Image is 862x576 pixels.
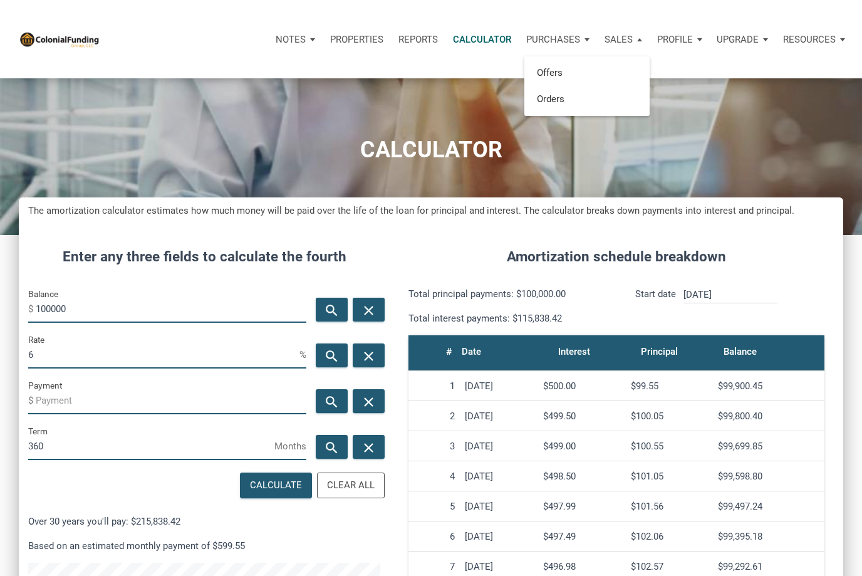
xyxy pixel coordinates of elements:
div: $497.49 [543,531,620,542]
div: $99,900.45 [718,380,819,392]
div: 6 [413,531,455,542]
div: $101.56 [631,501,708,512]
i: search [324,440,339,456]
p: Start date [635,286,676,326]
a: Properties [323,21,391,58]
h5: The amortization calculator estimates how much money will be paid over the life of the loan for p... [28,204,834,218]
p: Total interest payments: $115,838.42 [408,311,607,326]
button: Profile [650,21,710,58]
div: 4 [413,471,455,482]
button: Clear All [317,473,385,498]
div: [DATE] [465,380,533,392]
i: search [324,303,339,318]
div: $99,497.24 [718,501,819,512]
div: 5 [413,501,455,512]
div: Date [462,343,481,360]
i: search [324,394,339,410]
h1: CALCULATOR [9,137,853,163]
button: Calculate [240,473,312,498]
p: Based on an estimated monthly payment of $599.55 [28,538,380,553]
input: Balance [36,295,306,323]
div: [DATE] [465,501,533,512]
div: Balance [724,343,757,360]
div: $100.05 [631,411,708,422]
p: Total principal payments: $100,000.00 [408,286,607,301]
button: Reports [391,21,445,58]
a: Sales OffersOrders [597,21,650,58]
h4: Amortization schedule breakdown [399,246,834,268]
p: Calculator [453,34,511,45]
div: $100.55 [631,441,708,452]
p: Sales [605,34,633,45]
div: Principal [641,343,678,360]
div: $499.00 [543,441,620,452]
i: close [361,440,376,456]
label: Rate [28,332,44,347]
input: Term [28,432,274,460]
p: Purchases [526,34,580,45]
a: Orders [527,86,646,112]
div: 1 [413,380,455,392]
div: Calculate [250,478,302,493]
div: $101.05 [631,471,708,482]
button: search [316,343,348,367]
p: Reports [398,34,438,45]
div: [DATE] [465,561,533,572]
div: [DATE] [465,411,533,422]
span: % [299,345,306,365]
img: NoteUnlimited [19,31,100,48]
button: search [316,389,348,413]
div: Clear All [327,478,375,493]
div: [DATE] [465,471,533,482]
button: close [353,298,385,322]
button: Purchases [519,21,597,58]
button: Upgrade [709,21,776,58]
i: search [324,348,339,364]
div: $497.99 [543,501,620,512]
div: $99,800.40 [718,411,819,422]
input: Payment [36,386,306,414]
button: search [316,435,348,459]
div: $99,292.61 [718,561,819,572]
button: Notes [268,21,323,58]
p: Upgrade [717,34,759,45]
div: $99,395.18 [718,531,819,542]
div: $499.50 [543,411,620,422]
span: Months [274,436,306,456]
button: Sales [597,21,650,58]
div: $99.55 [631,380,708,392]
label: Term [28,424,48,439]
p: Notes [276,34,306,45]
input: Rate [28,340,299,369]
div: Interest [558,343,590,360]
div: $99,699.85 [718,441,819,452]
button: close [353,343,385,367]
p: Over 30 years you'll pay: $215,838.42 [28,514,380,529]
div: 3 [413,441,455,452]
button: close [353,435,385,459]
i: close [361,394,376,410]
div: [DATE] [465,531,533,542]
div: $102.06 [631,531,708,542]
h4: Enter any three fields to calculate the fourth [28,246,380,268]
button: close [353,389,385,413]
p: Profile [657,34,693,45]
div: $500.00 [543,380,620,392]
div: [DATE] [465,441,533,452]
div: $102.57 [631,561,708,572]
a: Calculator [445,21,519,58]
button: Resources [776,21,853,58]
p: Properties [330,34,383,45]
div: $498.50 [543,471,620,482]
i: close [361,303,376,318]
div: 2 [413,411,455,422]
a: Offers [527,60,646,86]
label: Balance [28,286,58,301]
label: Payment [28,378,62,393]
p: Resources [783,34,836,45]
